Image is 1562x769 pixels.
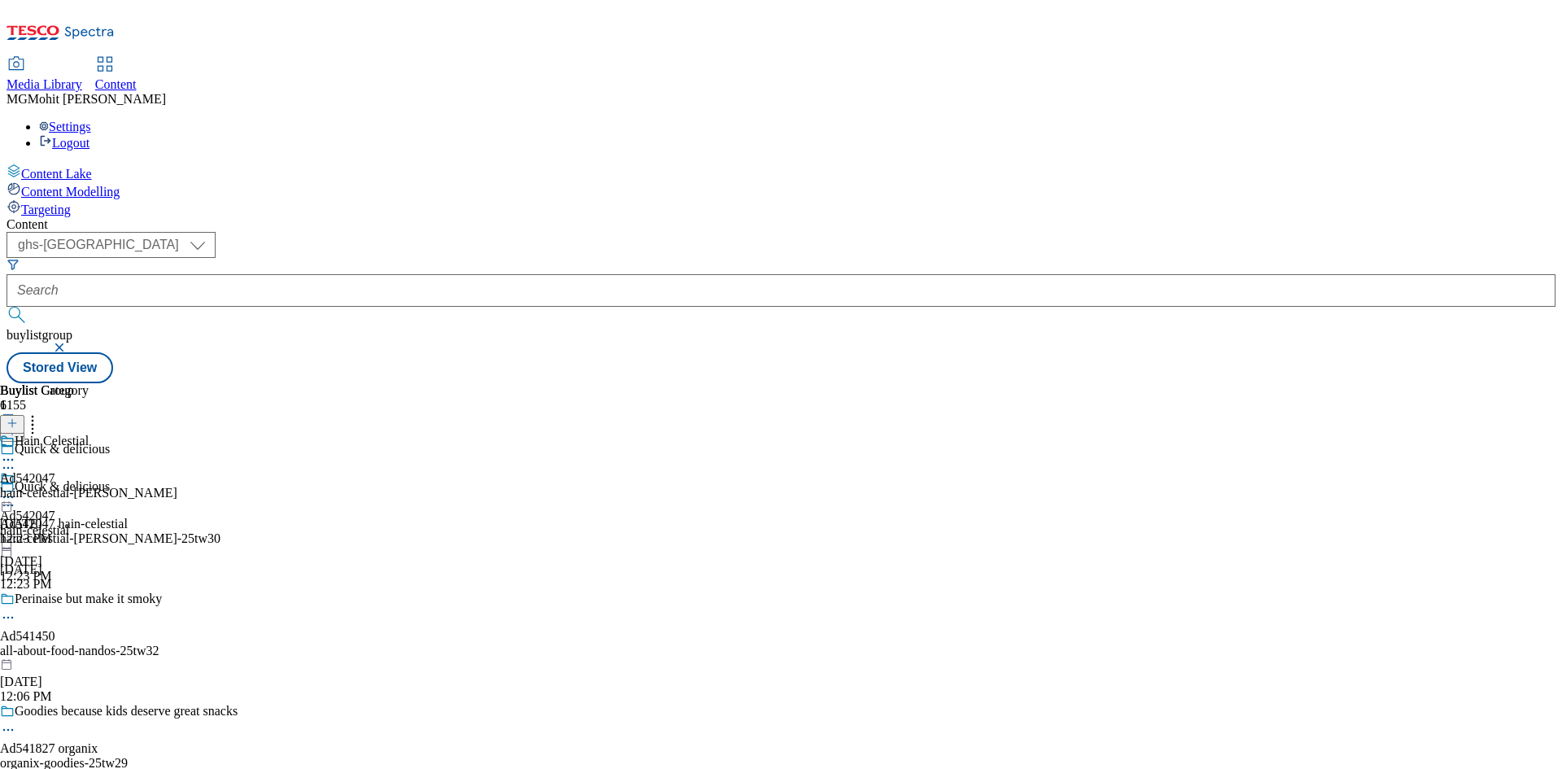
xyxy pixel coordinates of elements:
div: Content [7,217,1555,232]
a: Content Modelling [7,181,1555,199]
div: Perinaise but make it smoky [15,592,162,606]
a: Settings [39,120,91,133]
span: Content [95,77,137,91]
span: MG [7,92,28,106]
a: Media Library [7,58,82,92]
span: Targeting [21,203,71,216]
a: Content [95,58,137,92]
span: buylistgroup [7,328,72,342]
button: Stored View [7,352,113,383]
div: Hain Celestial [15,434,89,448]
span: Content Modelling [21,185,120,199]
span: Media Library [7,77,82,91]
span: Content Lake [21,167,92,181]
div: Goodies because kids deserve great snacks [15,704,238,719]
a: Content Lake [7,164,1555,181]
a: Targeting [7,199,1555,217]
a: Logout [39,136,89,150]
span: Mohit [PERSON_NAME] [28,92,166,106]
svg: Search Filters [7,258,20,271]
input: Search [7,274,1555,307]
